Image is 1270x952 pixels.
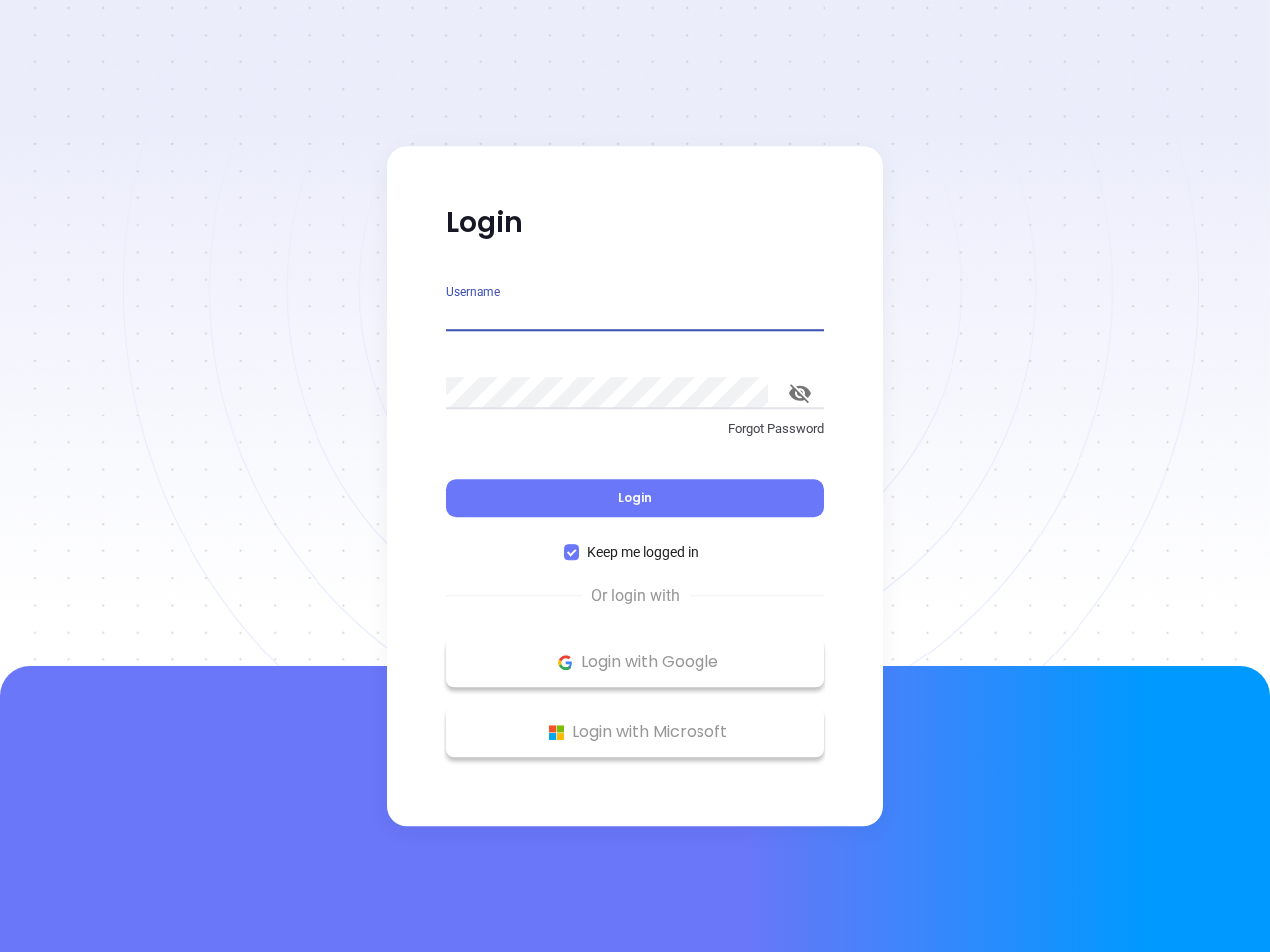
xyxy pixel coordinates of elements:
[446,205,824,241] p: Login
[618,489,652,506] span: Login
[446,479,824,517] button: Login
[446,419,824,439] p: Forgot Password
[446,707,824,757] button: Microsoft Logo Login with Microsoft
[456,717,814,747] p: Login with Microsoft
[446,286,500,297] label: Username
[544,720,569,745] img: Microsoft Logo
[553,651,577,675] img: Google Logo
[776,369,824,416] button: toggle password visibility
[446,638,824,687] button: Google Logo Login with Google
[579,541,706,563] span: Keep me logged in
[581,584,690,608] span: Or login with
[446,419,824,455] a: Forgot Password
[456,648,814,677] p: Login with Google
